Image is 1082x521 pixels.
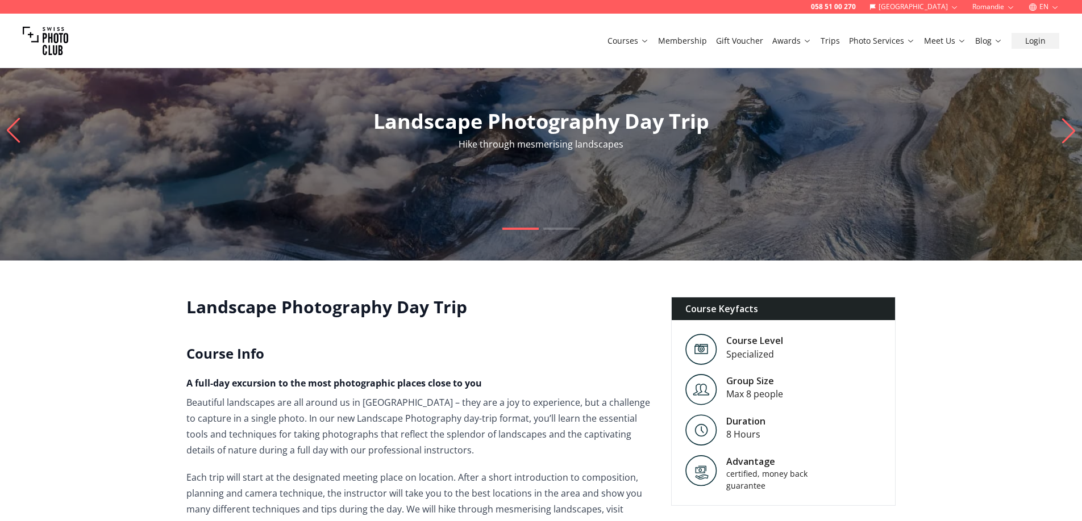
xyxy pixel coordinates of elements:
a: Meet Us [924,35,966,47]
img: Swiss photo club [23,18,68,64]
h2: Course Info [186,344,653,363]
div: certified, money back guarantee [726,468,823,492]
img: Level [685,374,717,405]
a: Trips [821,35,840,47]
img: Level [685,414,717,446]
a: Membership [658,35,707,47]
strong: A full-day excursion to the most photographic places close to you [186,377,482,389]
img: Level [685,334,717,365]
button: Meet Us [919,33,971,49]
button: Awards [768,33,816,49]
a: Courses [607,35,649,47]
a: 058 51 00 270 [811,2,856,11]
a: Awards [772,35,811,47]
div: Max 8 people [726,388,783,401]
div: Group Size [726,374,783,388]
img: Advantage [685,455,717,486]
button: Membership [654,33,711,49]
a: Blog [975,35,1002,47]
div: Course Keyfacts [672,297,895,320]
div: Specialized [726,347,783,361]
div: 8 Hours [726,428,765,442]
a: Photo Services [849,35,915,47]
h1: Landscape Photography Day Trip [186,297,653,317]
button: Courses [603,33,654,49]
div: Course Level [726,334,783,347]
div: Advantage [726,455,823,468]
p: Beautiful landscapes are all around us in [GEOGRAPHIC_DATA] – they are a joy to experience, but a... [186,394,653,458]
button: Gift Voucher [711,33,768,49]
a: Gift Voucher [716,35,763,47]
button: Login [1012,33,1059,49]
div: Duration [726,414,765,428]
button: Photo Services [844,33,919,49]
button: Trips [816,33,844,49]
button: Blog [971,33,1007,49]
